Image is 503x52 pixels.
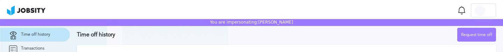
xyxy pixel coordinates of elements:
span: Time off history [21,32,50,37]
button: Request time off [457,28,496,42]
img: ab4bad089aa723f57921c736e9817d99.png [7,6,45,15]
h3: Time off history [77,32,457,38]
span: Transactions [21,46,44,51]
